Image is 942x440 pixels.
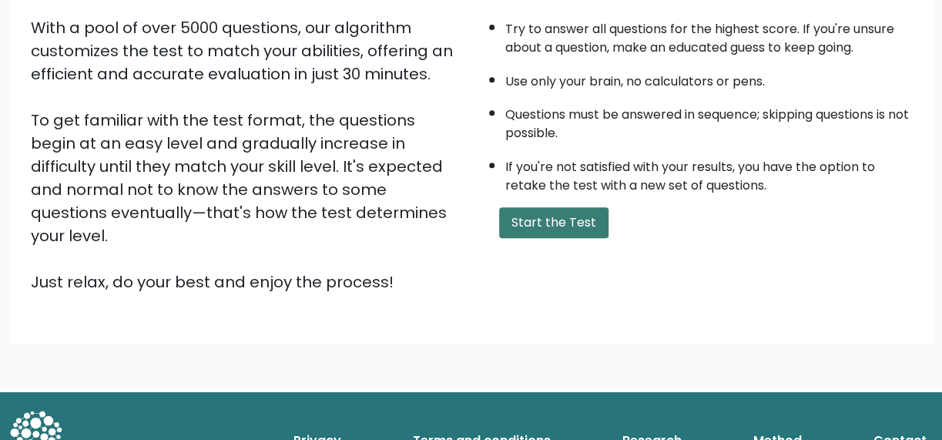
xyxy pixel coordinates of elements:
li: Questions must be answered in sequence; skipping questions is not possible. [505,98,912,143]
li: If you're not satisfied with your results, you have the option to retake the test with a new set ... [505,150,912,195]
li: Try to answer all questions for the highest score. If you're unsure about a question, make an edu... [505,12,912,57]
li: Use only your brain, no calculators or pens. [505,65,912,91]
button: Start the Test [499,207,608,238]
